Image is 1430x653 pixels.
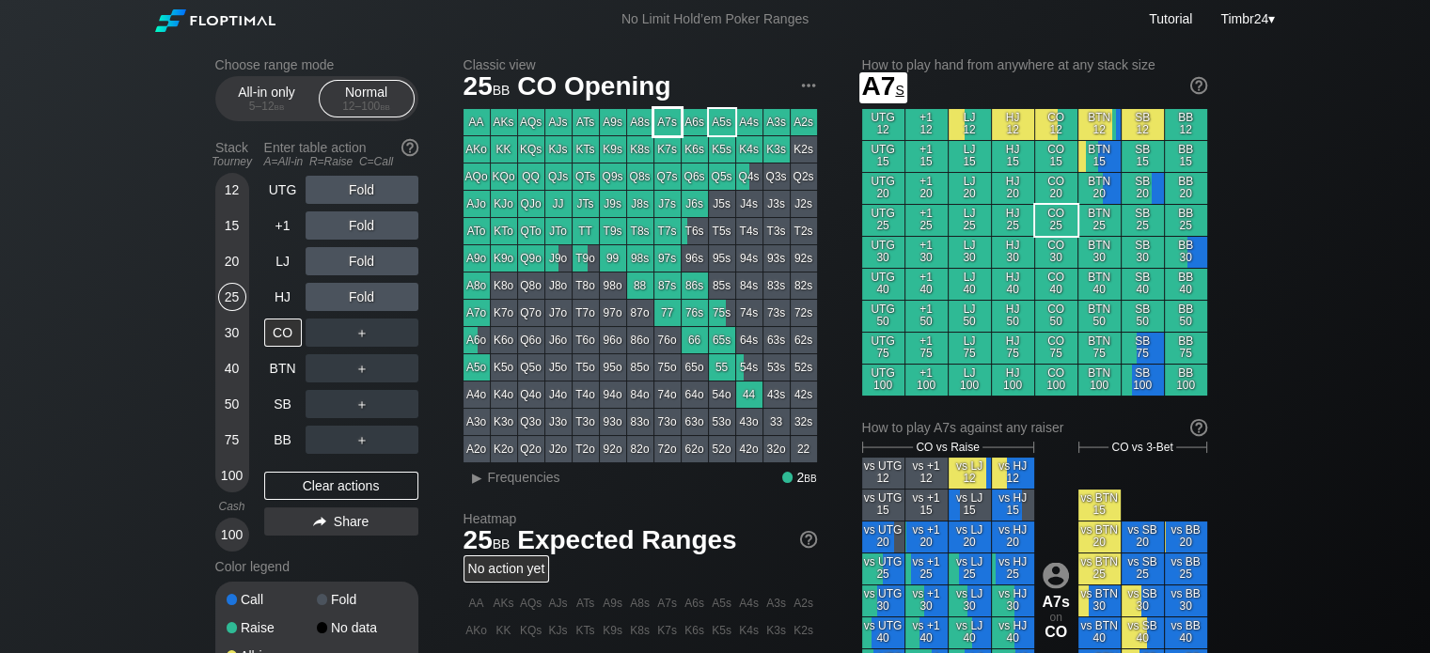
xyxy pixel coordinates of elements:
div: 72s [791,300,817,326]
div: HJ 100 [992,365,1034,396]
div: KJs [545,136,572,163]
div: BTN 100 [1078,365,1121,396]
div: 100 [218,461,246,490]
a: Tutorial [1149,11,1192,26]
div: LJ 15 [949,141,991,172]
div: 25 [218,283,246,311]
div: 5 – 12 [228,100,306,113]
div: 85s [709,272,735,299]
div: LJ 50 [949,301,991,332]
div: J7s [654,191,681,217]
div: K8o [491,272,517,299]
div: Fold [306,283,418,311]
div: 20 [218,247,246,275]
div: Fold [306,211,418,240]
div: LJ 75 [949,333,991,364]
div: 73o [654,409,681,435]
div: 44 [736,381,762,408]
div: A3o [464,409,490,435]
div: CO 15 [1035,141,1077,172]
div: 98o [600,272,626,299]
div: KJo [491,191,517,217]
div: HJ 12 [992,109,1034,140]
div: 15 [218,211,246,240]
div: 84o [627,381,653,408]
div: UTG 12 [862,109,904,140]
div: UTG 15 [862,141,904,172]
div: Tourney [208,155,257,168]
div: 92s [791,245,817,272]
div: UTG 40 [862,269,904,300]
div: J2s [791,191,817,217]
div: +1 30 [905,237,948,268]
div: BB 100 [1165,365,1207,396]
span: 25 [461,72,513,103]
div: 88 [627,272,653,299]
div: 32s [791,409,817,435]
div: UTG 20 [862,173,904,204]
div: Q9s [600,163,626,190]
div: T9o [573,245,599,272]
div: K3s [763,136,790,163]
h2: How to play hand from anywhere at any stack size [862,57,1207,72]
div: A8s [627,109,653,135]
div: LJ 40 [949,269,991,300]
div: 83s [763,272,790,299]
div: T7s [654,218,681,244]
div: LJ 20 [949,173,991,204]
div: JTo [545,218,572,244]
div: LJ 12 [949,109,991,140]
div: 74s [736,300,762,326]
div: 53o [709,409,735,435]
div: 86o [627,327,653,353]
div: Q7s [654,163,681,190]
div: A2o [464,436,490,462]
div: K9s [600,136,626,163]
div: LJ 30 [949,237,991,268]
div: 76o [654,327,681,353]
div: UTG 100 [862,365,904,396]
div: UTG 50 [862,301,904,332]
div: K5o [491,354,517,381]
div: No data [317,621,407,634]
div: SB 12 [1122,109,1164,140]
div: Q6s [682,163,708,190]
div: BTN 12 [1078,109,1121,140]
div: 62o [682,436,708,462]
div: T7o [573,300,599,326]
div: BTN 30 [1078,237,1121,268]
img: ellipsis.fd386fe8.svg [798,75,819,96]
div: AJo [464,191,490,217]
div: A7o [464,300,490,326]
div: J8s [627,191,653,217]
div: Q3o [518,409,544,435]
div: T3o [573,409,599,435]
div: KK [491,136,517,163]
div: T2s [791,218,817,244]
h2: Choose range mode [215,57,418,72]
div: 76s [682,300,708,326]
div: 62s [791,327,817,353]
div: BTN [264,354,302,382]
div: UTG [264,176,302,204]
div: 87s [654,272,681,299]
div: 42s [791,381,817,408]
div: 53s [763,354,790,381]
div: T8s [627,218,653,244]
div: BTN 20 [1078,173,1121,204]
div: All-in only [224,81,310,117]
div: K7o [491,300,517,326]
div: K9o [491,245,517,272]
div: How to play A7s against any raiser [862,420,1207,435]
div: Q5s [709,163,735,190]
div: BTN 75 [1078,333,1121,364]
img: help.32db89a4.svg [1188,75,1209,96]
div: A4s [736,109,762,135]
div: 66 [682,327,708,353]
img: icon-avatar.b40e07d9.svg [1043,562,1069,588]
img: help.32db89a4.svg [798,529,819,550]
div: J4s [736,191,762,217]
div: KQs [518,136,544,163]
div: T9s [600,218,626,244]
div: 65o [682,354,708,381]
